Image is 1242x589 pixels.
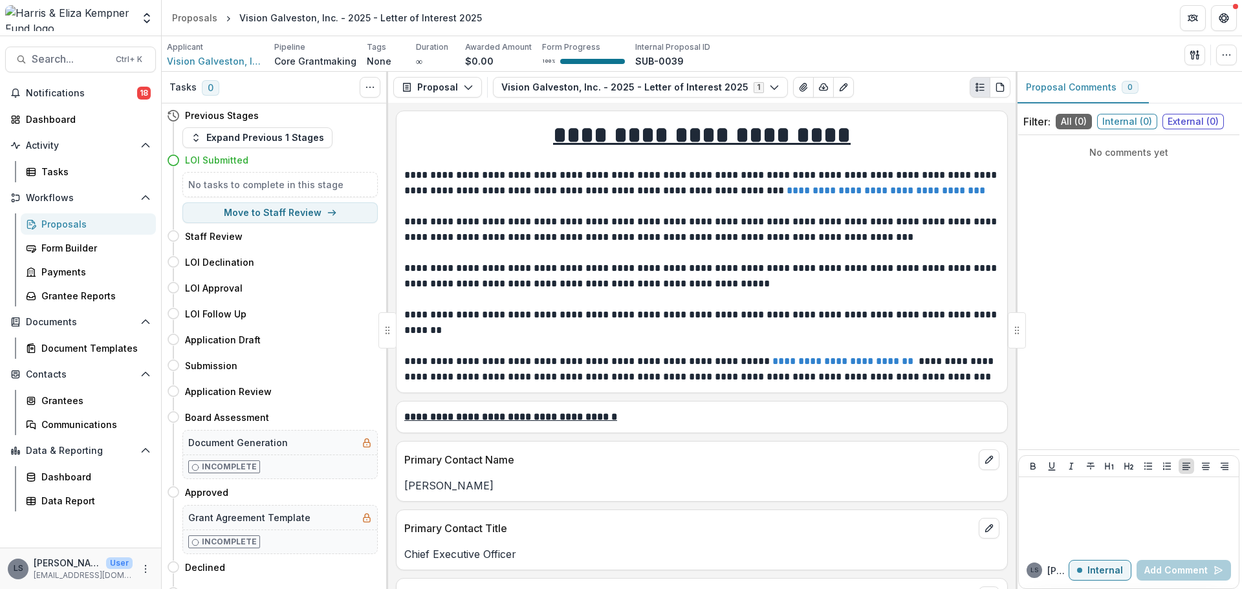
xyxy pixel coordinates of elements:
[1030,567,1038,573] div: Lauren Scott
[465,41,532,53] p: Awarded Amount
[416,54,422,68] p: ∞
[1097,114,1157,129] span: Internal ( 0 )
[1056,114,1092,129] span: All ( 0 )
[202,536,257,548] p: Incomplete
[137,87,151,100] span: 18
[1083,458,1098,474] button: Strike
[167,54,264,68] a: Vision Galveston, Inc.
[41,217,146,231] div: Proposals
[5,364,156,385] button: Open Contacts
[41,470,146,484] div: Dashboard
[185,359,237,372] h4: Submission
[167,8,487,27] nav: breadcrumb
[41,241,146,255] div: Form Builder
[1198,458,1214,474] button: Align Center
[360,77,380,98] button: Toggle View Cancelled Tasks
[21,390,156,411] a: Grantees
[185,153,248,167] h4: LOI Submitted
[185,230,243,243] h4: Staff Review
[41,394,146,407] div: Grantees
[542,41,600,53] p: Form Progress
[367,41,386,53] p: Tags
[185,255,254,269] h4: LOI Declination
[1121,458,1137,474] button: Heading 2
[185,411,269,424] h4: Board Assessment
[113,52,145,67] div: Ctrl + K
[239,11,482,25] div: Vision Galveston, Inc. - 2025 - Letter of Interest 2025
[182,202,378,223] button: Move to Staff Review
[5,47,156,72] button: Search...
[202,80,219,96] span: 0
[169,82,197,93] h3: Tasks
[367,54,391,68] p: None
[26,140,135,151] span: Activity
[1159,458,1175,474] button: Ordered List
[21,261,156,283] a: Payments
[26,88,137,99] span: Notifications
[21,337,156,359] a: Document Templates
[26,445,135,456] span: Data & Reporting
[274,41,305,53] p: Pipeline
[185,486,228,499] h4: Approved
[41,418,146,431] div: Communications
[34,570,133,581] p: [EMAIL_ADDRESS][DOMAIN_NAME]
[979,449,999,470] button: edit
[106,557,133,569] p: User
[1102,458,1117,474] button: Heading 1
[404,546,999,562] p: Chief Executive Officer
[1023,145,1234,159] p: No comments yet
[138,561,153,577] button: More
[1023,114,1051,129] p: Filter:
[188,511,310,524] h5: Grant Agreement Template
[21,161,156,182] a: Tasks
[1128,83,1133,92] span: 0
[5,312,156,332] button: Open Documents
[1137,560,1231,581] button: Add Comment
[41,494,146,508] div: Data Report
[26,193,135,204] span: Workflows
[979,518,999,539] button: edit
[21,213,156,235] a: Proposals
[41,289,146,303] div: Grantee Reports
[1087,565,1123,576] p: Internal
[635,41,710,53] p: Internal Proposal ID
[833,77,854,98] button: Edit as form
[41,265,146,279] div: Payments
[1063,458,1079,474] button: Italicize
[1162,114,1224,129] span: External ( 0 )
[34,556,101,570] p: [PERSON_NAME]
[404,478,999,493] p: [PERSON_NAME]
[1047,564,1069,577] p: [PERSON_NAME]
[21,237,156,259] a: Form Builder
[21,414,156,435] a: Communications
[5,5,133,31] img: Harris & Eliza Kempner Fund logo
[182,127,332,148] button: Expand Previous 1 Stages
[188,436,288,449] h5: Document Generation
[1179,458,1194,474] button: Align Left
[185,109,259,122] h4: Previous Stages
[14,564,23,573] div: Lauren Scott
[26,369,135,380] span: Contacts
[542,57,555,66] p: 100 %
[5,83,156,103] button: Notifications18
[185,385,272,398] h4: Application Review
[970,77,990,98] button: Plaintext view
[138,5,156,31] button: Open entity switcher
[5,440,156,461] button: Open Data & Reporting
[1025,458,1041,474] button: Bold
[416,41,448,53] p: Duration
[5,135,156,156] button: Open Activity
[21,466,156,487] a: Dashboard
[26,317,135,328] span: Documents
[41,165,146,178] div: Tasks
[404,452,974,467] p: Primary Contact Name
[185,333,261,347] h4: Application Draft
[185,281,243,295] h4: LOI Approval
[793,77,814,98] button: View Attached Files
[493,77,788,98] button: Vision Galveston, Inc. - 2025 - Letter of Interest 20251
[465,54,494,68] p: $0.00
[274,54,356,68] p: Core Grantmaking
[167,41,203,53] p: Applicant
[41,341,146,355] div: Document Templates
